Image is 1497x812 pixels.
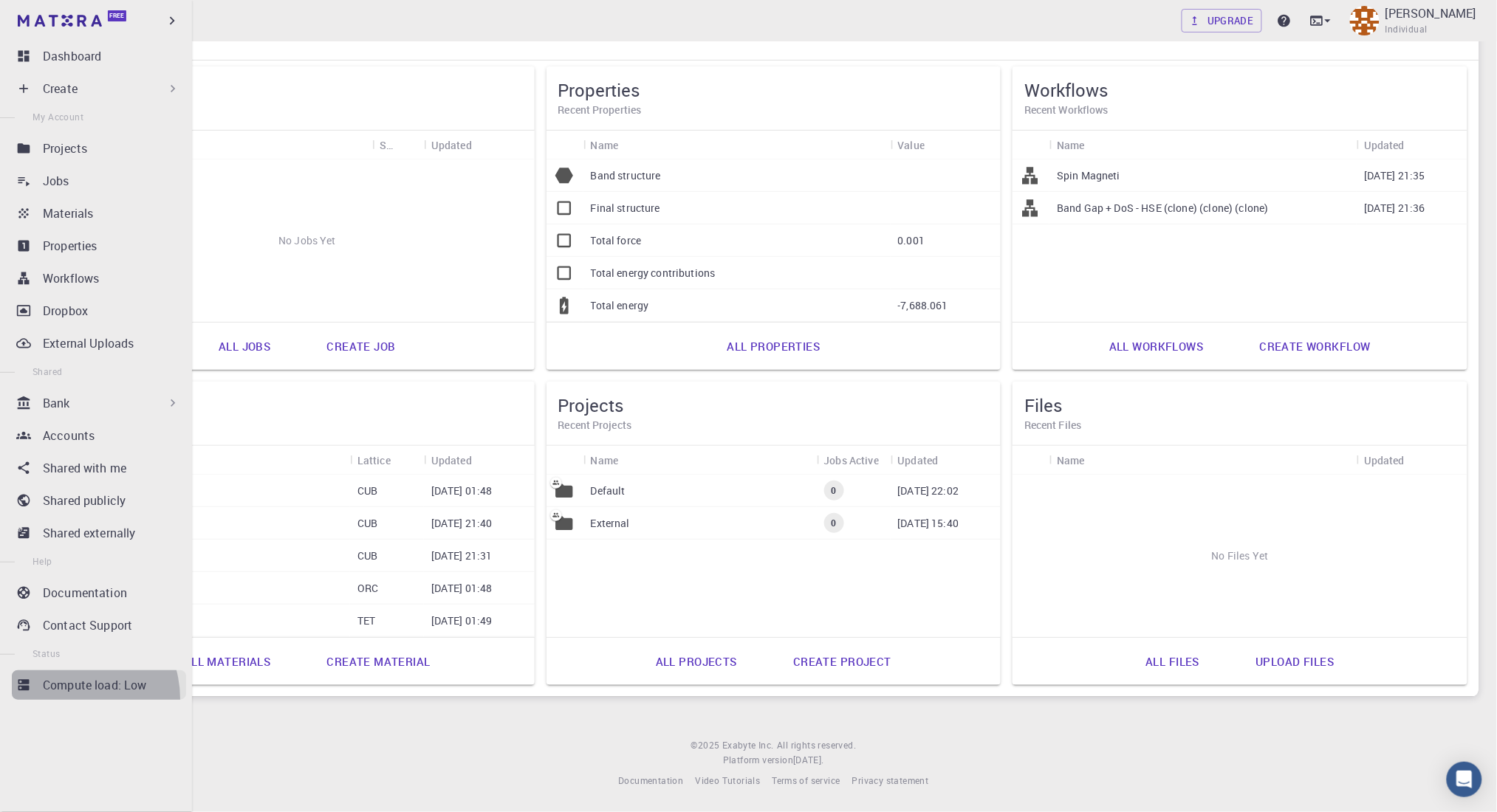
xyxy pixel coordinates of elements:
[817,446,891,475] div: Jobs Active
[357,516,377,531] p: CUB
[1130,644,1216,679] a: All files
[1405,133,1428,156] button: Sort
[32,365,62,377] span: Shared
[310,644,446,679] a: Create material
[1364,201,1425,216] p: [DATE] 21:36
[691,738,722,753] span: © 2025
[583,446,817,475] div: Name
[1085,448,1109,472] button: Sort
[640,644,753,679] a: All projects
[12,328,186,358] a: External Uploads
[1057,168,1120,183] p: Spin Magneti
[1024,102,1456,118] h6: Recent Workflows
[1244,328,1387,364] a: Create workflow
[1357,131,1467,159] div: Updated
[472,448,496,472] button: Sort
[80,159,535,322] div: No Jobs Yet
[1085,133,1109,156] button: Sort
[43,80,78,97] p: Create
[547,446,583,475] div: Icon
[431,548,493,563] p: [DATE] 21:31
[891,131,1001,159] div: Value
[558,393,990,417] h5: Projects
[793,754,824,765] span: [DATE] .
[43,172,69,190] p: Jobs
[92,417,523,433] h6: Recent Materials
[202,328,287,364] a: All jobs
[32,555,52,567] span: Help
[43,204,93,222] p: Materials
[117,446,350,475] div: Name
[777,738,856,753] span: All rights reserved.
[357,484,377,498] p: CUB
[372,131,424,159] div: Status
[722,738,774,753] a: Exabyte Inc.
[825,484,842,497] span: 0
[472,133,496,156] button: Sort
[1057,446,1085,475] div: Name
[30,10,83,24] span: Support
[43,237,97,255] p: Properties
[891,446,1001,475] div: Updated
[12,166,186,196] a: Jobs
[1024,78,1456,102] h5: Workflows
[1182,9,1262,32] a: Upgrade
[12,231,186,261] a: Properties
[898,233,925,248] p: 0.001
[772,774,840,786] span: Terms of service
[68,61,1479,697] div: Brian Burcham[PERSON_NAME]IndividualReorder cardsDefault
[391,448,414,472] button: Sort
[310,328,411,364] a: Create job
[1447,762,1482,797] div: Open Intercom Messenger
[1364,446,1405,475] div: Updated
[695,774,760,786] span: Video Tutorials
[723,753,793,768] span: Platform version
[12,264,186,293] a: Workflows
[1385,4,1476,22] p: [PERSON_NAME]
[431,484,493,498] p: [DATE] 01:48
[350,446,424,475] div: Lattice
[1013,446,1049,475] div: Icon
[12,486,186,515] a: Shared publicly
[1357,446,1467,475] div: Updated
[1364,168,1425,183] p: [DATE] 21:35
[1049,131,1357,159] div: Name
[898,484,959,498] p: [DATE] 22:02
[32,111,83,123] span: My Account
[618,774,683,788] a: Documentation
[558,78,990,102] h5: Properties
[12,610,186,640] a: Contact Support
[12,199,186,228] a: Materials
[710,328,836,364] a: All properties
[591,266,716,281] p: Total energy contributions
[43,47,101,65] p: Dashboard
[12,670,186,700] a: Compute load: Low
[168,644,287,679] a: All materials
[424,131,535,159] div: Updated
[43,492,126,509] p: Shared publicly
[591,298,649,313] p: Total energy
[695,774,760,788] a: Video Tutorials
[583,131,891,159] div: Name
[431,516,493,531] p: [DATE] 21:40
[1057,131,1085,159] div: Name
[825,517,842,529] span: 0
[12,74,186,103] div: Create
[92,102,523,118] h6: Recent Jobs
[431,446,472,475] div: Updated
[618,774,683,786] span: Documentation
[939,448,962,472] button: Sort
[1024,393,1456,417] h5: Files
[772,774,840,788] a: Terms of service
[32,647,60,659] span: Status
[357,613,375,628] p: TET
[43,676,147,694] p: Compute load: Low
[43,616,132,634] p: Contact Support
[43,394,70,412] p: Bank
[591,233,642,248] p: Total force
[898,131,925,159] div: Value
[898,298,949,313] p: -7,688.061
[1024,417,1456,433] h6: Recent Files
[431,581,493,596] p: [DATE] 01:48
[92,393,523,417] h5: Materials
